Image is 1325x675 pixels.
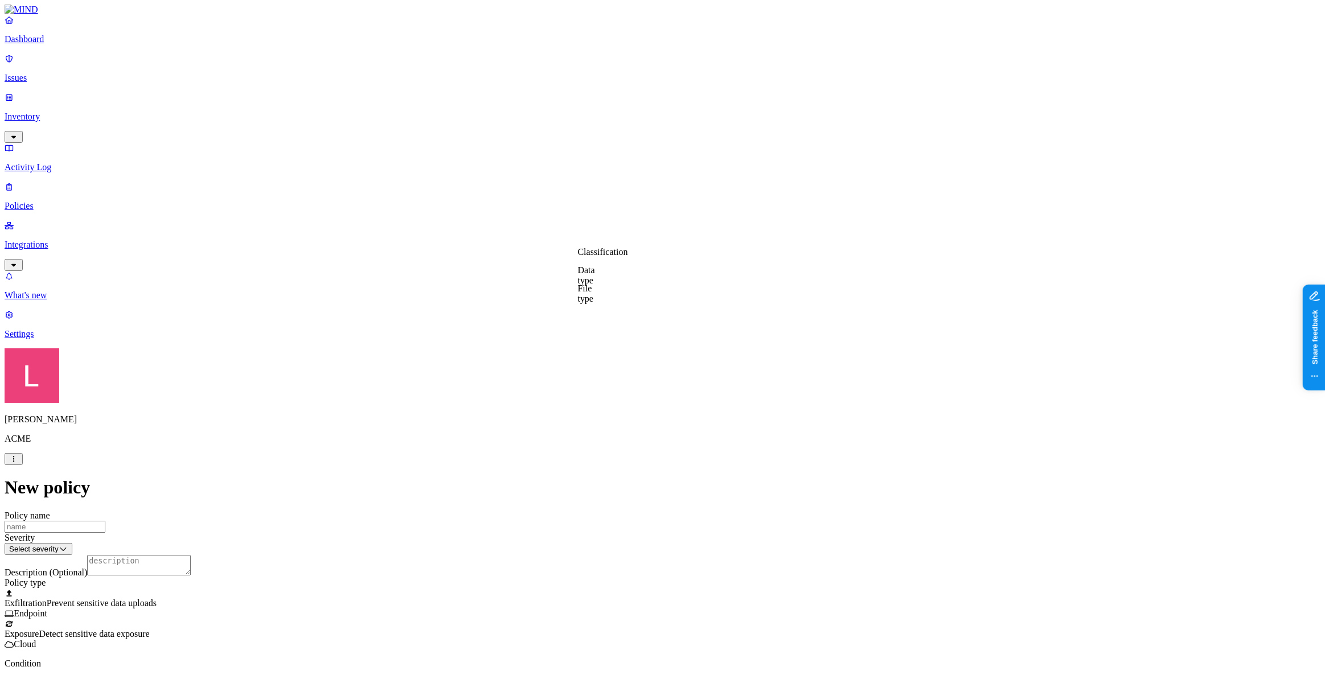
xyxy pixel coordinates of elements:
p: What's new [5,290,1320,301]
label: Description (Optional) [5,567,87,577]
input: name [5,521,105,533]
label: Severity [5,533,35,542]
a: What's new [5,271,1320,301]
div: Endpoint [5,608,1320,619]
a: Policies [5,182,1320,211]
label: File type [578,283,594,303]
p: Activity Log [5,162,1320,172]
span: Exfiltration [5,598,47,608]
label: Policy name [5,511,50,520]
a: Inventory [5,92,1320,141]
p: Settings [5,329,1320,339]
p: Integrations [5,240,1320,250]
img: Landen Brown [5,348,59,403]
label: Classification [578,247,628,257]
span: Exposure [5,629,39,639]
p: Policies [5,201,1320,211]
p: Condition [5,658,1320,669]
a: Issues [5,53,1320,83]
span: Prevent sensitive data uploads [47,598,157,608]
a: Activity Log [5,143,1320,172]
p: ACME [5,434,1320,444]
a: Integrations [5,220,1320,269]
label: Data type [578,265,595,285]
label: Policy type [5,578,46,587]
p: [PERSON_NAME] [5,414,1320,425]
h1: New policy [5,477,1320,498]
span: Detect sensitive data exposure [39,629,149,639]
a: MIND [5,5,1320,15]
img: MIND [5,5,38,15]
p: Inventory [5,112,1320,122]
p: Dashboard [5,34,1320,44]
a: Settings [5,310,1320,339]
a: Dashboard [5,15,1320,44]
p: Issues [5,73,1320,83]
div: Cloud [5,639,1320,649]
